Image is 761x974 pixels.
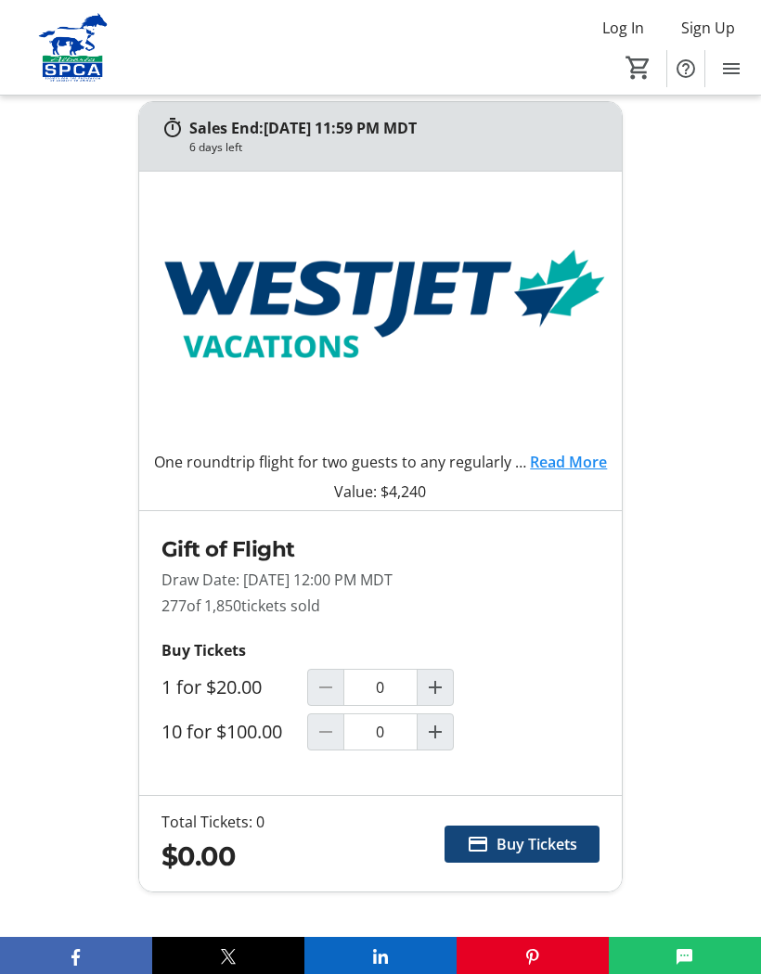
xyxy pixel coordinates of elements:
[418,714,453,750] button: Increment by one
[154,451,531,473] p: One roundtrip flight for two guests to any regularly scheduled and marketed WestJet destination!*...
[445,826,600,863] button: Buy Tickets
[189,139,242,156] div: 6 days left
[264,118,417,138] span: [DATE] 11:59 PM MDT
[609,937,761,974] button: SMS
[161,811,264,833] div: Total Tickets: 0
[187,596,241,616] span: of 1,850
[666,13,750,43] button: Sign Up
[418,670,453,705] button: Increment by one
[161,721,282,743] label: 10 for $100.00
[152,937,304,974] button: X
[161,837,264,877] div: $0.00
[154,481,608,503] p: Value: $4,240
[622,51,655,84] button: Cart
[189,118,264,138] span: Sales End:
[161,569,600,591] p: Draw Date: [DATE] 12:00 PM MDT
[497,833,577,855] span: Buy Tickets
[11,13,135,83] img: Alberta SPCA's Logo
[681,17,735,39] span: Sign Up
[161,676,262,698] label: 1 for $20.00
[602,17,644,39] span: Log In
[667,50,704,87] button: Help
[139,172,623,443] img: Gift of Flight
[161,640,246,660] strong: Buy Tickets
[530,451,607,473] a: Read More
[161,533,600,565] h2: Gift of Flight
[587,13,659,43] button: Log In
[457,937,609,974] button: Pinterest
[161,595,600,617] p: 277 tickets sold
[304,937,457,974] button: LinkedIn
[713,50,750,87] button: Menu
